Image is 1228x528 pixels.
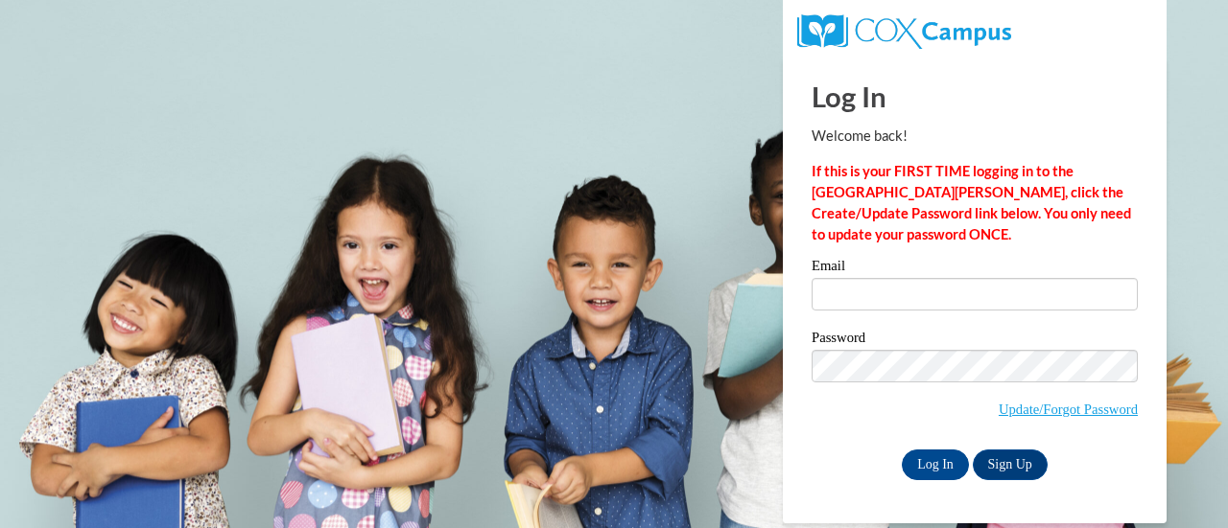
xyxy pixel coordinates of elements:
img: COX Campus [797,14,1011,49]
input: Log In [902,449,969,480]
a: Sign Up [973,449,1048,480]
label: Password [812,331,1138,350]
a: COX Campus [797,22,1011,38]
strong: If this is your FIRST TIME logging in to the [GEOGRAPHIC_DATA][PERSON_NAME], click the Create/Upd... [812,163,1131,242]
h1: Log In [812,77,1138,116]
a: Update/Forgot Password [999,402,1138,417]
label: Email [812,259,1138,278]
p: Welcome back! [812,126,1138,147]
